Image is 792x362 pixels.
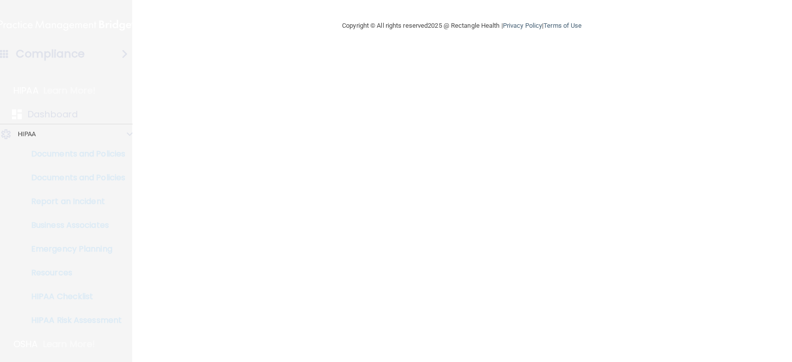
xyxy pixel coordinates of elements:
[44,85,96,97] p: Learn More!
[12,109,22,119] img: dashboard.aa5b2476.svg
[503,22,542,29] a: Privacy Policy
[16,47,85,61] h4: Compliance
[6,220,142,230] p: Business Associates
[18,128,36,140] p: HIPAA
[6,173,142,183] p: Documents and Policies
[28,108,78,120] p: Dashboard
[13,338,38,350] p: OSHA
[6,244,142,254] p: Emergency Planning
[12,108,118,120] a: Dashboard
[281,10,643,42] div: Copyright © All rights reserved 2025 @ Rectangle Health | |
[6,149,142,159] p: Documents and Policies
[6,268,142,278] p: Resources
[544,22,582,29] a: Terms of Use
[13,85,39,97] p: HIPAA
[6,315,142,325] p: HIPAA Risk Assessment
[6,197,142,207] p: Report an Incident
[6,292,142,302] p: HIPAA Checklist
[43,338,96,350] p: Learn More!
